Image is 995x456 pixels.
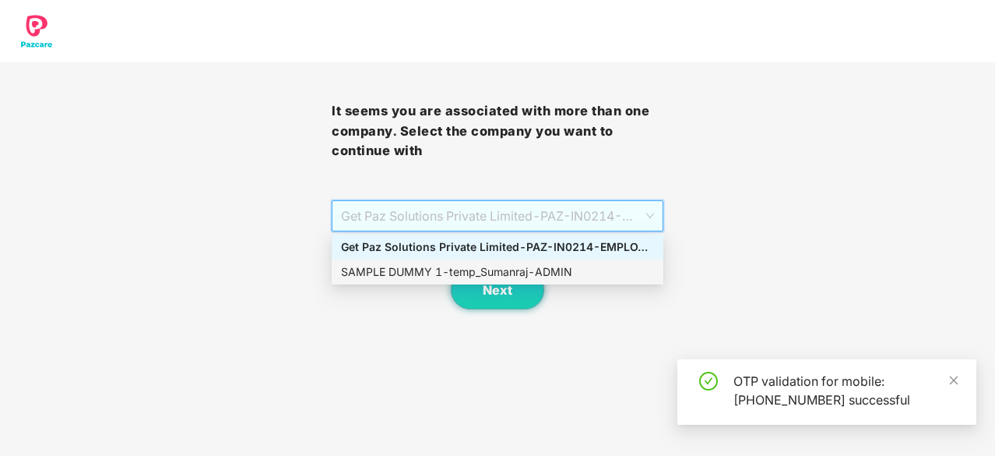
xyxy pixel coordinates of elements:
h3: It seems you are associated with more than one company. Select the company you want to continue with [332,101,663,161]
span: Get Paz Solutions Private Limited - PAZ-IN0214 - EMPLOYEE [341,201,654,231]
span: close [948,375,959,386]
div: Get Paz Solutions Private Limited - PAZ-IN0214 - EMPLOYEE [341,239,654,256]
span: Next [483,283,512,298]
div: SAMPLE DUMMY 1 - temp_Sumanraj - ADMIN [341,263,654,281]
div: OTP validation for mobile: [PHONE_NUMBER] successful [733,372,958,409]
button: Next [451,270,544,309]
span: check-circle [699,372,718,391]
